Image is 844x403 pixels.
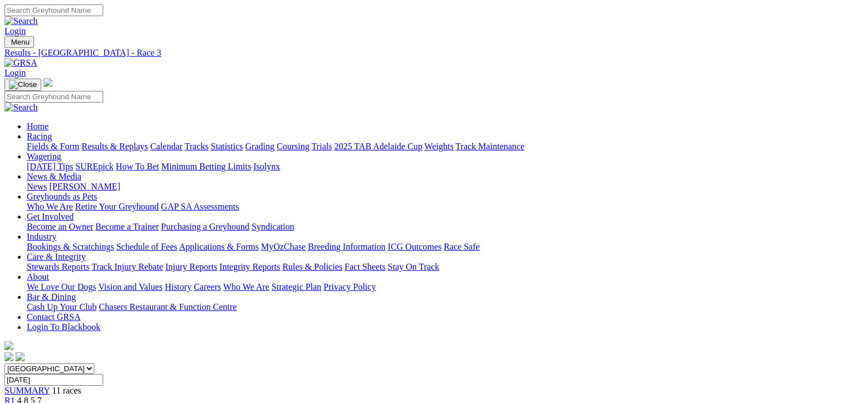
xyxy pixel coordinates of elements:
[27,122,49,131] a: Home
[116,162,160,171] a: How To Bet
[27,202,840,212] div: Greyhounds as Pets
[211,142,243,151] a: Statistics
[219,262,280,271] a: Integrity Reports
[27,222,93,231] a: Become an Owner
[27,182,47,191] a: News
[27,212,74,221] a: Get Involved
[27,172,81,181] a: News & Media
[150,142,182,151] a: Calendar
[253,162,280,171] a: Isolynx
[4,79,41,91] button: Toggle navigation
[16,352,25,361] img: twitter.svg
[4,341,13,350] img: logo-grsa-white.png
[27,282,96,292] a: We Love Our Dogs
[27,262,840,272] div: Care & Integrity
[4,352,13,361] img: facebook.svg
[194,282,221,292] a: Careers
[282,262,343,271] a: Rules & Policies
[161,162,251,171] a: Minimum Betting Limits
[81,142,148,151] a: Results & Replays
[308,242,385,251] a: Breeding Information
[27,182,840,192] div: News & Media
[27,232,56,241] a: Industry
[324,282,376,292] a: Privacy Policy
[4,36,34,48] button: Toggle navigation
[27,242,114,251] a: Bookings & Scratchings
[98,282,162,292] a: Vision and Values
[75,202,159,211] a: Retire Your Greyhound
[4,374,103,386] input: Select date
[27,282,840,292] div: About
[388,262,439,271] a: Stay On Track
[27,322,100,332] a: Login To Blackbook
[27,302,840,312] div: Bar & Dining
[179,242,259,251] a: Applications & Forms
[27,262,89,271] a: Stewards Reports
[4,48,840,58] a: Results - [GEOGRAPHIC_DATA] - Race 3
[9,80,37,89] img: Close
[27,142,840,152] div: Racing
[4,58,37,68] img: GRSA
[11,38,30,46] span: Menu
[272,282,321,292] a: Strategic Plan
[161,222,249,231] a: Purchasing a Greyhound
[334,142,422,151] a: 2025 TAB Adelaide Cup
[27,292,76,302] a: Bar & Dining
[223,282,269,292] a: Who We Are
[27,132,52,141] a: Racing
[456,142,524,151] a: Track Maintenance
[116,242,177,251] a: Schedule of Fees
[4,26,26,36] a: Login
[165,282,191,292] a: History
[443,242,479,251] a: Race Safe
[27,312,80,322] a: Contact GRSA
[91,262,163,271] a: Track Injury Rebate
[27,152,61,161] a: Wagering
[4,103,38,113] img: Search
[95,222,159,231] a: Become a Trainer
[27,162,840,172] div: Wagering
[75,162,113,171] a: SUREpick
[4,386,50,395] a: SUMMARY
[252,222,294,231] a: Syndication
[99,302,237,312] a: Chasers Restaurant & Function Centre
[44,78,52,87] img: logo-grsa-white.png
[277,142,310,151] a: Coursing
[49,182,120,191] a: [PERSON_NAME]
[4,68,26,77] a: Login
[27,222,840,232] div: Get Involved
[165,262,217,271] a: Injury Reports
[345,262,385,271] a: Fact Sheets
[27,302,97,312] a: Cash Up Your Club
[388,242,441,251] a: ICG Outcomes
[261,242,306,251] a: MyOzChase
[27,142,79,151] a: Fields & Form
[185,142,209,151] a: Tracks
[4,4,103,16] input: Search
[161,202,239,211] a: GAP SA Assessments
[27,242,840,252] div: Industry
[311,142,332,151] a: Trials
[27,162,73,171] a: [DATE] Tips
[4,16,38,26] img: Search
[27,192,97,201] a: Greyhounds as Pets
[27,252,86,261] a: Care & Integrity
[4,91,103,103] input: Search
[245,142,274,151] a: Grading
[425,142,454,151] a: Weights
[27,202,73,211] a: Who We Are
[27,272,49,281] a: About
[52,386,81,395] span: 11 races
